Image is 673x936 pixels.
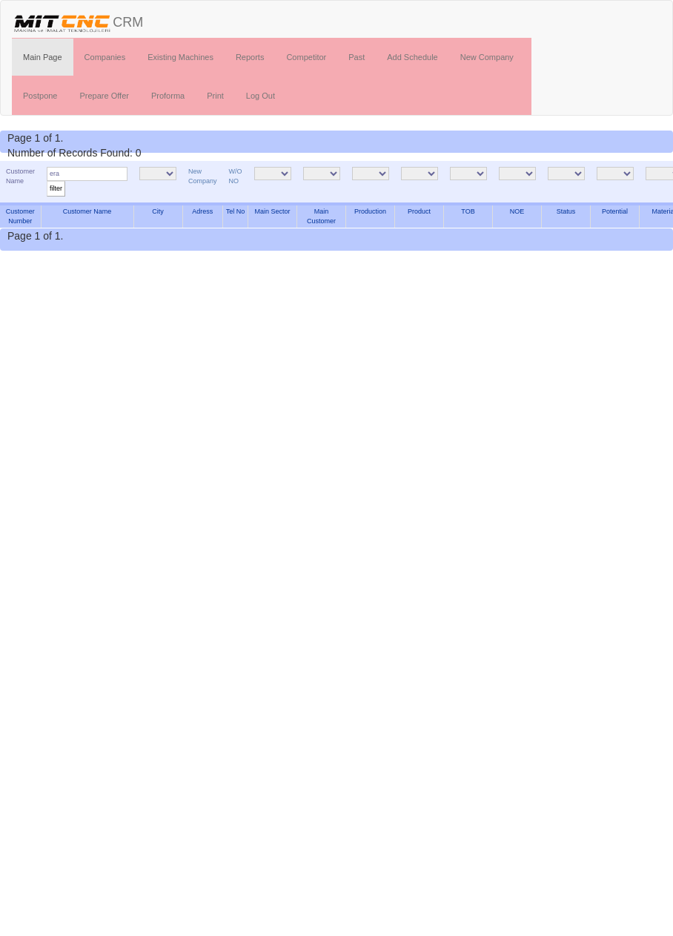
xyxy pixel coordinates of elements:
a: Postpone [12,77,68,114]
span: Number of Records Found: 0 [7,132,142,159]
a: New Company [188,168,217,185]
a: Companies [73,39,137,76]
a: W/O NO [229,168,242,185]
th: Adress [182,204,223,228]
th: NOE [493,204,542,228]
th: Status [542,204,591,228]
span: Page 1 of 1. [7,132,64,144]
th: Potential [591,204,640,228]
th: Main Sector [248,204,297,228]
span: Page 1 of 1. [7,230,64,242]
input: filter [47,181,65,197]
a: Add Schedule [376,39,449,76]
th: TOB [444,204,493,228]
a: Log Out [235,77,286,114]
a: Existing Machines [136,39,225,76]
a: New Company [449,39,525,76]
th: Product [395,204,444,228]
a: Reports [225,39,276,76]
a: Competitor [275,39,337,76]
th: City [133,204,182,228]
a: CRM [1,1,154,38]
th: Customer Name [41,204,133,228]
a: Prepare Offer [68,77,139,114]
th: Tel No [223,204,248,228]
th: Main Customer [297,204,346,228]
a: Main Page [12,39,73,76]
a: Print [196,77,235,114]
th: Production [346,204,395,228]
img: header.png [12,12,113,34]
a: Past [337,39,376,76]
a: Proforma [140,77,196,114]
